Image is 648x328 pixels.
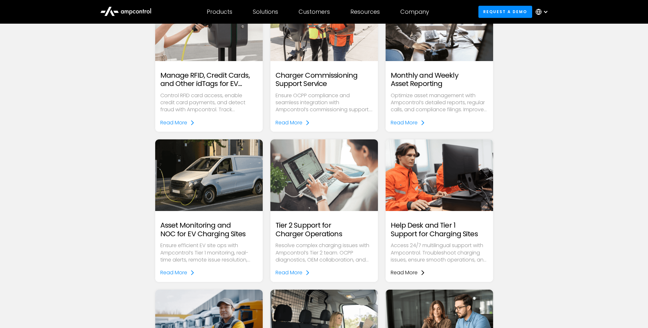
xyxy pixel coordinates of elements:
a: Read More [391,119,425,127]
h2: Help Desk and Tier 1 Support for Charging Sites [391,221,488,238]
div: Read More [391,269,418,277]
div: Resources [350,8,380,15]
div: Products [207,8,232,15]
h2: Manage RFID, Credit Cards, and Other idTags for EV Chargers [160,71,258,88]
a: Read More [276,269,310,277]
div: Customers [299,8,330,15]
p: Optimize asset management with Ampcontrol’s detailed reports, regular calls, and compliance filin... [391,92,488,113]
a: Request a demo [478,6,532,18]
div: Company [400,8,429,15]
div: Solutions [253,8,278,15]
a: Read More [276,119,310,127]
a: Read More [160,269,195,277]
h2: Monthly and Weekly Asset Reporting [391,71,488,88]
div: Read More [391,119,418,127]
div: Read More [276,269,302,277]
a: Read More [391,269,425,277]
p: Resolve complex charging issues with Ampcontrol’s Tier 2 team. OCPP diagnostics, OEM collaboratio... [276,242,373,263]
div: Read More [160,269,187,277]
p: Access 24/7 multilingual support with Ampcontrol. Troubleshoot charging issues, ensure smooth ope... [391,242,488,263]
h2: Tier 2 Support for Charger Operations [276,221,373,238]
h2: Asset Monitoring and NOC for EV Charging Sites [160,221,258,238]
div: Read More [276,119,302,127]
p: Control RFID card access, enable credit card payments, and detect fraud with Ampcontrol. Track ut... [160,92,258,113]
a: Read More [160,119,195,127]
p: Ensure efficient EV site ops with Ampcontrol’s Tier 1 monitoring, real-time alerts, remote issue ... [160,242,258,263]
h2: Charger Commissioning Support Service [276,71,373,88]
p: Ensure OCPP compliance and seamless integration with Ampcontrol’s commissioning support. Pre-test... [276,92,373,113]
div: Read More [160,119,187,127]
